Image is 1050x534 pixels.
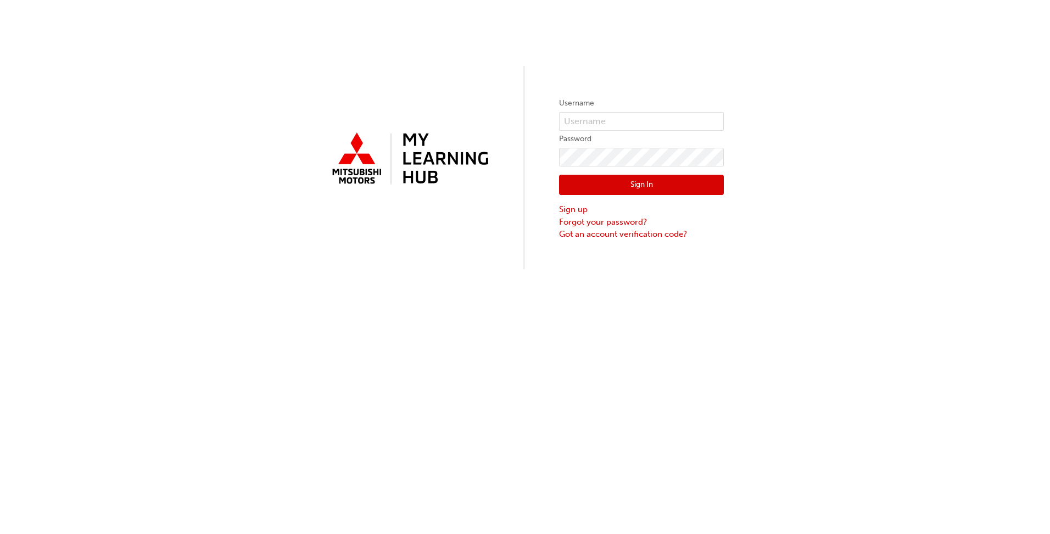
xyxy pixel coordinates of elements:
img: mmal [326,128,491,191]
input: Username [559,112,724,131]
a: Sign up [559,203,724,216]
label: Username [559,97,724,110]
button: Sign In [559,175,724,196]
a: Forgot your password? [559,216,724,229]
label: Password [559,132,724,146]
a: Got an account verification code? [559,228,724,241]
